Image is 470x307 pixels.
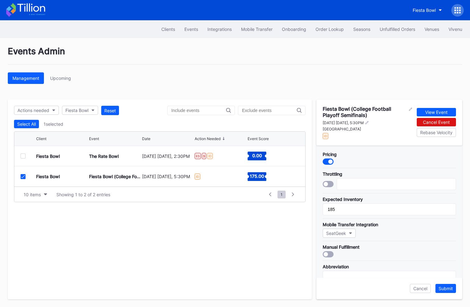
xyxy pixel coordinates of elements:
div: Fiesta Bowl [413,7,436,13]
div: Clients [161,27,175,32]
div: Throttling [323,171,456,177]
button: Reset [101,106,119,115]
div: Fiesta Bowl [65,108,88,113]
div: View Event [425,110,448,115]
div: Onboarding [282,27,306,32]
div: Reset [104,108,116,113]
div: Rebase Velocity [420,130,453,135]
div: Fiesta Bowl (College Football Playoff Semifinals) [323,106,407,118]
button: 10 items [21,190,50,199]
div: 10 items [24,192,41,197]
div: Events [184,27,198,32]
button: Fiesta Bowl [62,106,98,115]
button: Cancel Event [417,118,456,126]
input: Include events [171,108,226,113]
div: Expected Inventory [323,197,456,202]
div: ID [323,133,328,139]
button: Select All [14,120,39,128]
div: Seasons [353,27,370,32]
div: [DATE] [DATE], 5:30PM [323,120,364,125]
div: Integrations [207,27,232,32]
button: SeatGeek [323,229,356,238]
div: ID [207,153,213,159]
div: Fiesta Bowl [36,174,60,179]
button: Cancel [410,284,431,293]
button: Venues [420,23,444,35]
div: 1 selected [44,121,63,127]
div: Event [89,136,99,141]
button: Vivenu [444,23,467,35]
div: Cancel [413,286,427,291]
text: 0.00 [252,153,262,158]
div: Actions needed [17,108,49,113]
div: Abbreviation [323,264,456,269]
button: Seasons [349,23,375,35]
div: [DATE] [DATE], 5:30PM [142,174,193,179]
button: Onboarding [277,23,311,35]
button: Upcoming [45,72,76,84]
div: Date [142,136,150,141]
div: ES [195,153,201,159]
div: SeatGeek [326,231,346,236]
button: Submit [435,284,456,293]
div: $ [202,153,206,159]
button: View Event [417,108,456,116]
div: Select All [17,121,36,127]
div: Mobile Transfer [241,27,273,32]
div: Pricing [323,152,456,157]
div: Events Admin [8,46,462,65]
div: Unfulfilled Orders [380,27,415,32]
div: Vivenu [449,27,462,32]
div: Venues [425,27,439,32]
div: [DATE] [DATE], 2:30PM [142,153,193,159]
button: Unfulfilled Orders [375,23,420,35]
div: Client [36,136,46,141]
div: Cancel Event [423,119,450,125]
div: Fiesta Bowl (College Football Playoff Semifinals) [89,174,140,179]
div: Event Score [248,136,269,141]
div: Management [12,76,39,81]
div: Manual Fulfillment [323,244,456,250]
button: Clients [157,23,180,35]
div: Mobile Transfer Integration [323,222,456,227]
div: Showing 1 to 2 of 2 entries [56,192,110,197]
text: 175.00 [250,173,264,178]
button: Integrations [203,23,236,35]
div: Submit [439,286,453,291]
button: Management [8,72,44,84]
div: Fiesta Bowl [36,153,60,159]
button: Fiesta Bowl [408,4,447,16]
div: Order Lookup [316,27,344,32]
div: [GEOGRAPHIC_DATA] [323,127,412,131]
span: 1 [278,191,286,198]
button: Mobile Transfer [236,23,277,35]
button: Order Lookup [311,23,349,35]
div: Action Needed [195,136,221,141]
div: Upcoming [50,76,71,81]
button: Events [180,23,203,35]
button: Rebase Velocity [417,128,456,137]
div: ID [195,173,200,180]
button: Actions needed [14,106,59,115]
input: Exclude events [242,108,297,113]
div: The Rate Bowl [89,153,119,159]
